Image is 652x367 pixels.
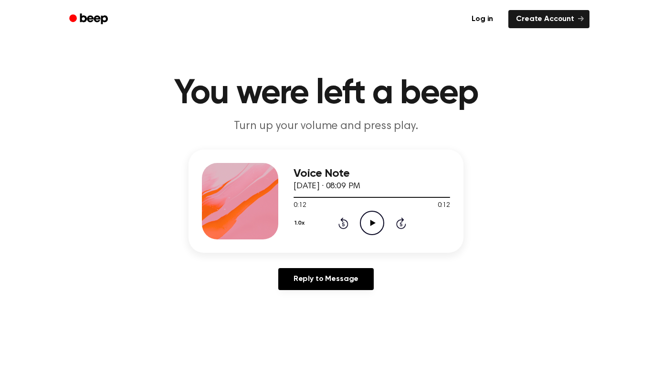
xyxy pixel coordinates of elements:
a: Beep [63,10,116,29]
span: 0:12 [438,201,450,211]
h3: Voice Note [294,167,450,180]
a: Log in [462,8,503,30]
button: 1.0x [294,215,308,231]
a: Create Account [508,10,589,28]
a: Reply to Message [278,268,374,290]
span: 0:12 [294,201,306,211]
span: [DATE] · 08:09 PM [294,182,360,191]
p: Turn up your volume and press play. [143,119,509,134]
h1: You were left a beep [82,76,570,111]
